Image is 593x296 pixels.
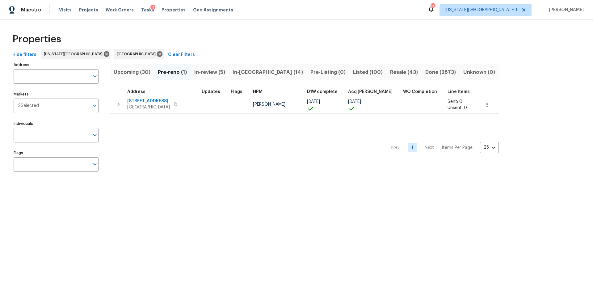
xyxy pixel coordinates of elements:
[202,90,220,94] span: Updates
[253,102,285,107] span: [PERSON_NAME]
[162,7,186,13] span: Properties
[425,68,456,77] span: Done (2873)
[12,51,36,59] span: Hide filters
[127,90,145,94] span: Address
[59,7,72,13] span: Visits
[12,36,61,42] span: Properties
[431,4,435,10] div: 16
[79,7,98,13] span: Projects
[166,49,197,61] button: Clear Filters
[14,122,99,125] label: Individuals
[158,68,187,77] span: Pre-reno (1)
[114,49,164,59] div: [GEOGRAPHIC_DATA]
[480,139,499,155] div: 25
[403,90,437,94] span: WO Completion
[546,7,584,13] span: [PERSON_NAME]
[253,90,263,94] span: HPM
[385,117,499,178] nav: Pagination Navigation
[90,131,99,139] button: Open
[463,68,495,77] span: Unknown (0)
[445,7,517,13] span: [US_STATE][GEOGRAPHIC_DATA] + 1
[353,68,383,77] span: Listed (100)
[14,151,99,155] label: Flags
[310,68,346,77] span: Pre-Listing (0)
[193,7,233,13] span: Geo Assignments
[448,106,467,110] span: Unsent: 0
[14,92,99,96] label: Markets
[90,72,99,81] button: Open
[448,99,462,104] span: Sent: 0
[448,90,470,94] span: Line Items
[90,160,99,169] button: Open
[114,68,150,77] span: Upcoming (30)
[348,90,393,94] span: Acq [PERSON_NAME]
[127,104,170,110] span: [GEOGRAPHIC_DATA]
[408,143,417,152] a: Goto page 1
[21,7,41,13] span: Maestro
[442,145,473,151] p: Items Per Page
[194,68,225,77] span: In-review (5)
[127,98,170,104] span: [STREET_ADDRESS]
[307,99,320,104] span: [DATE]
[390,68,418,77] span: Resale (43)
[117,51,158,57] span: [GEOGRAPHIC_DATA]
[18,103,39,108] span: 2 Selected
[348,99,361,104] span: [DATE]
[14,63,99,67] label: Address
[141,8,154,12] span: Tasks
[44,51,105,57] span: [US_STATE][GEOGRAPHIC_DATA]
[90,101,99,110] button: Open
[10,49,39,61] button: Hide filters
[231,90,242,94] span: Flags
[307,90,338,94] span: D1W complete
[168,51,195,59] span: Clear Filters
[150,5,155,11] div: 1
[106,7,134,13] span: Work Orders
[41,49,111,59] div: [US_STATE][GEOGRAPHIC_DATA]
[233,68,303,77] span: In-[GEOGRAPHIC_DATA] (14)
